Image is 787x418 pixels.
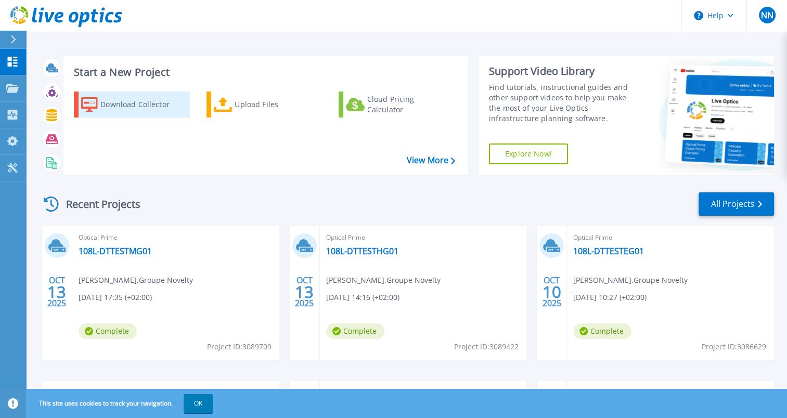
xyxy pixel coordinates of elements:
span: Optical Prime [79,232,273,243]
span: [PERSON_NAME] , Groupe Novelty [573,275,688,286]
span: Project ID: 3089422 [454,341,519,352]
span: Project ID: 3086629 [702,341,766,352]
span: 10 [543,288,561,296]
a: Explore Now! [489,143,568,164]
span: 13 [295,288,314,296]
div: Recent Projects [40,191,154,217]
div: Find tutorials, instructional guides and other support videos to help you make the most of your L... [489,82,637,124]
span: Optical Prime [573,232,768,243]
span: Complete [573,323,631,339]
span: NN [760,11,773,19]
a: Upload Files [207,92,322,117]
span: Project ID: 3089709 [207,341,272,352]
div: OCT 2025 [542,273,562,311]
div: Download Collector [100,94,184,115]
a: Download Collector [74,92,190,117]
span: [PERSON_NAME] , Groupe Novelty [326,275,441,286]
span: [DATE] 17:35 (+02:00) [79,292,152,303]
span: Optical Prime [326,387,521,399]
span: Optical Prime [79,387,273,399]
span: Optical Prime [573,387,768,399]
div: OCT 2025 [47,273,67,311]
a: Cloud Pricing Calculator [339,92,455,117]
div: Upload Files [235,94,318,115]
span: Optical Prime [326,232,521,243]
span: 13 [47,288,66,296]
a: 108L-DTTESTMG01 [79,246,152,256]
div: Cloud Pricing Calculator [367,94,450,115]
div: OCT 2025 [294,273,314,311]
a: 108L-DTTESTEG01 [573,246,644,256]
a: View More [407,155,455,165]
a: 108L-DTTESTHG01 [326,246,398,256]
h3: Start a New Project [74,67,455,78]
a: All Projects [699,192,774,216]
button: OK [184,394,213,413]
span: [DATE] 14:16 (+02:00) [326,292,399,303]
span: Complete [79,323,137,339]
span: This site uses cookies to track your navigation. [29,394,213,413]
span: [DATE] 10:27 (+02:00) [573,292,647,303]
span: Complete [326,323,384,339]
div: Support Video Library [489,64,637,78]
span: [PERSON_NAME] , Groupe Novelty [79,275,193,286]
